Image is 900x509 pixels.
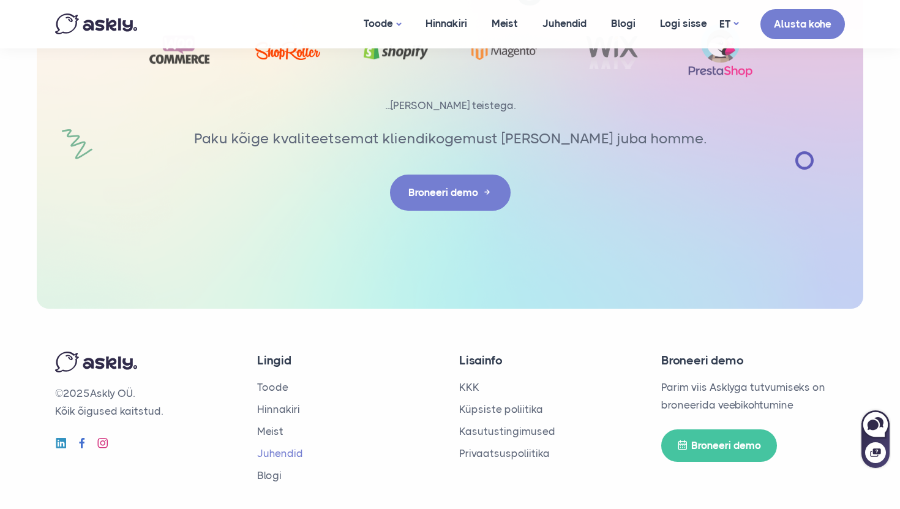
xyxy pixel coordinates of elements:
p: Parim viis Asklyga tutvumiseks on broneerida veebikohtumine [661,379,845,414]
p: ...[PERSON_NAME] teistega. [122,97,778,115]
img: ShopRoller [255,42,321,60]
a: Küpsiste poliitika [459,403,543,415]
a: Kasutustingimused [459,425,555,437]
p: Paku kõige kvaliteetsemat kliendikogemust [PERSON_NAME] juba homme. [190,127,710,150]
a: Toode [257,381,288,393]
a: Broneeri demo [390,175,511,211]
h4: Lisainfo [459,352,643,369]
a: Broneeri demo [661,429,777,462]
a: Alusta kohe [760,9,845,39]
h4: Lingid [257,352,441,369]
img: Shopify [363,32,429,69]
a: KKK [459,381,479,393]
img: Woocommerce [147,31,212,70]
span: 2025 [63,387,90,399]
a: ET [719,15,738,33]
a: Juhendid [257,447,303,459]
a: Blogi [257,469,282,481]
p: © Askly OÜ. Kõik õigused kaitstud. [55,385,239,420]
img: Magento [471,41,537,60]
a: Meist [257,425,283,437]
img: Askly logo [55,352,137,372]
img: prestashop [688,23,753,78]
iframe: Askly chat [860,408,891,469]
h4: Broneeri demo [661,352,845,369]
a: Hinnakiri [257,403,300,415]
img: Wix [580,32,645,69]
img: Askly [55,13,137,34]
a: Privaatsuspoliitika [459,447,550,459]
